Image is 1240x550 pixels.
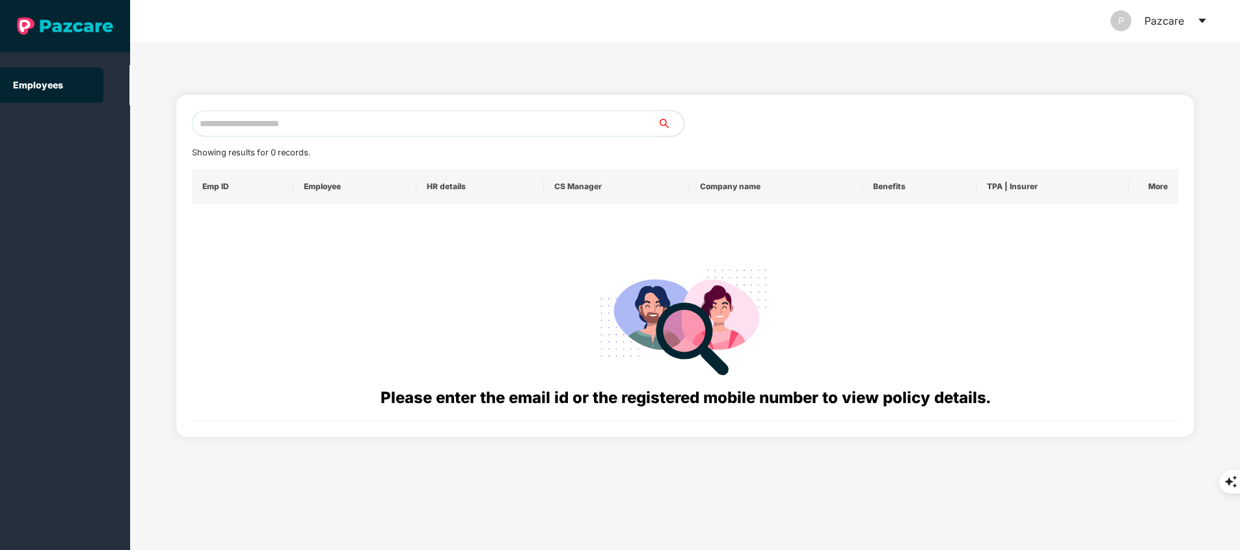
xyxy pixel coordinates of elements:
th: Employee [293,169,417,204]
span: search [657,118,684,129]
span: P [1118,10,1124,31]
span: Showing results for 0 records. [192,148,310,157]
th: Benefits [863,169,977,204]
th: CS Manager [544,169,690,204]
th: HR details [416,169,544,204]
span: caret-down [1197,16,1207,26]
a: Employees [13,79,63,90]
button: search [657,111,684,137]
th: TPA | Insurer [977,169,1129,204]
span: Please enter the email id or the registered mobile number to view policy details. [381,388,990,407]
th: More [1129,169,1178,204]
th: Company name [690,169,863,204]
img: svg+xml;base64,PHN2ZyB4bWxucz0iaHR0cDovL3d3dy53My5vcmcvMjAwMC9zdmciIHdpZHRoPSIyODgiIGhlaWdodD0iMj... [591,254,779,386]
th: Emp ID [192,169,293,204]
